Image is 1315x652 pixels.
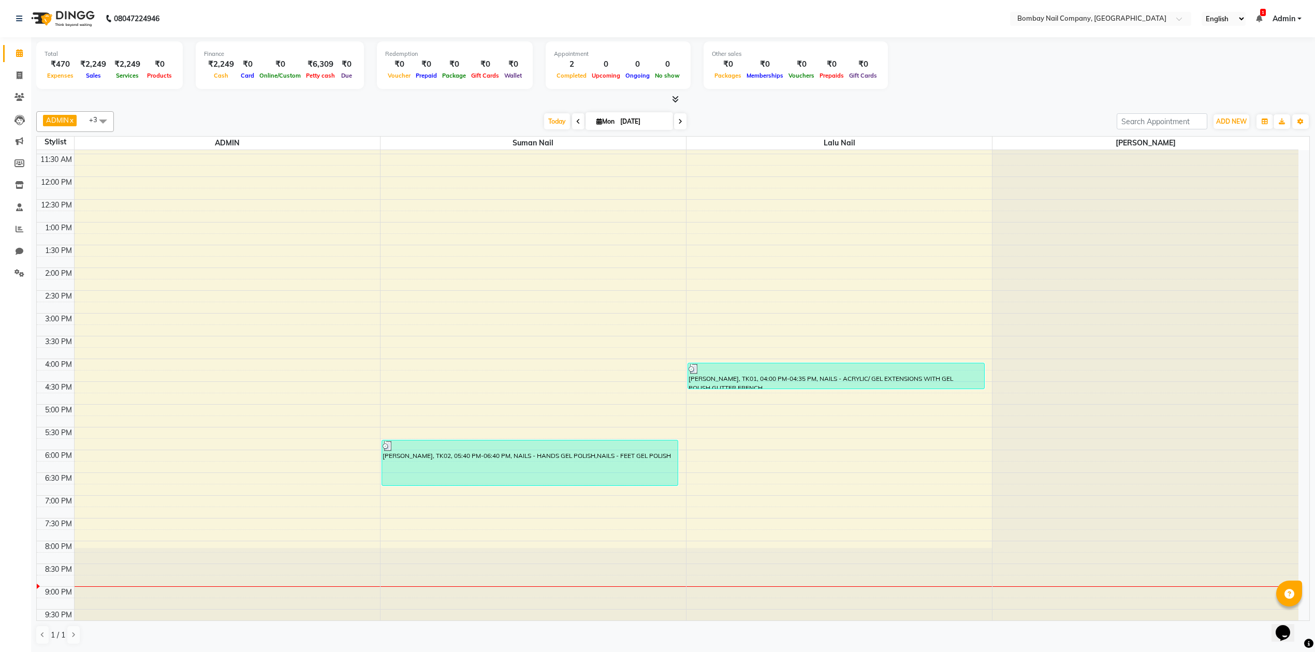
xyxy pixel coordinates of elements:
span: Packages [712,72,744,79]
div: ₹0 [786,58,817,70]
span: Online/Custom [257,72,303,79]
span: ADD NEW [1216,117,1247,125]
div: 5:00 PM [43,405,74,416]
div: 11:30 AM [38,154,74,165]
img: logo [26,4,97,33]
span: 1 / 1 [51,630,65,641]
a: 1 [1256,14,1262,23]
div: 12:30 PM [39,200,74,211]
input: 2025-09-01 [617,114,669,129]
div: Redemption [385,50,524,58]
span: Lalu Nail [686,137,992,150]
span: Gift Cards [469,72,502,79]
div: 9:00 PM [43,587,74,598]
div: 4:00 PM [43,359,74,370]
div: ₹0 [338,58,356,70]
div: ₹6,309 [303,58,338,70]
div: Other sales [712,50,880,58]
div: ₹0 [257,58,303,70]
div: ₹2,249 [76,58,110,70]
div: ₹0 [440,58,469,70]
span: [PERSON_NAME] [992,137,1298,150]
div: ₹0 [502,58,524,70]
div: 1:00 PM [43,223,74,233]
span: ADMIN [75,137,380,150]
iframe: chat widget [1272,611,1305,642]
span: No show [652,72,682,79]
div: Finance [204,50,356,58]
span: Memberships [744,72,786,79]
span: Products [144,72,174,79]
span: Package [440,72,469,79]
div: ₹0 [469,58,502,70]
span: Card [238,72,257,79]
div: 5:30 PM [43,427,74,438]
span: Due [339,72,355,79]
div: ₹0 [413,58,440,70]
span: +3 [89,115,105,124]
div: Appointment [554,50,682,58]
b: 08047224946 [114,4,159,33]
span: Upcoming [589,72,623,79]
div: ₹2,249 [110,58,144,70]
button: ADD NEW [1214,114,1249,129]
div: ₹0 [817,58,846,70]
span: Petty cash [303,72,338,79]
div: Total [45,50,174,58]
span: Admin [1273,13,1295,24]
div: ₹0 [744,58,786,70]
div: ₹0 [385,58,413,70]
input: Search Appointment [1117,113,1207,129]
div: [PERSON_NAME], TK02, 05:40 PM-06:40 PM, NAILS - HANDS GEL POLISH,NAILS - FEET GEL POLISH [382,440,678,485]
div: [PERSON_NAME], TK01, 04:00 PM-04:35 PM, NAILS - ACRYLIC/ GEL EXTENSIONS WITH GEL POLISH,GLITTER F... [688,363,984,389]
span: Voucher [385,72,413,79]
div: 6:00 PM [43,450,74,461]
div: Stylist [37,137,74,147]
span: Wallet [502,72,524,79]
span: Ongoing [623,72,652,79]
div: 3:00 PM [43,314,74,324]
span: Cash [211,72,231,79]
div: 2:00 PM [43,268,74,279]
span: Completed [554,72,589,79]
div: 4:30 PM [43,382,74,393]
div: 2:30 PM [43,291,74,302]
span: Vouchers [786,72,817,79]
span: ADMIN [46,116,69,124]
div: 2 [554,58,589,70]
div: 8:00 PM [43,541,74,552]
div: 12:00 PM [39,177,74,188]
span: Suman Nail [381,137,686,150]
span: Prepaids [817,72,846,79]
div: ₹0 [712,58,744,70]
div: 8:30 PM [43,564,74,575]
div: 7:30 PM [43,518,74,529]
span: Mon [594,117,617,125]
div: ₹2,249 [204,58,238,70]
span: Sales [83,72,104,79]
div: ₹0 [846,58,880,70]
span: Expenses [45,72,76,79]
div: ₹0 [238,58,257,70]
div: 0 [623,58,652,70]
span: 1 [1260,9,1266,16]
div: 7:00 PM [43,496,74,507]
div: 6:30 PM [43,473,74,484]
span: Services [113,72,141,79]
span: Gift Cards [846,72,880,79]
span: Today [544,113,570,129]
div: 1:30 PM [43,245,74,256]
div: 0 [652,58,682,70]
div: 9:30 PM [43,610,74,620]
a: x [69,116,74,124]
span: Prepaid [413,72,440,79]
div: 0 [589,58,623,70]
div: ₹0 [144,58,174,70]
div: 3:30 PM [43,336,74,347]
div: ₹470 [45,58,76,70]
